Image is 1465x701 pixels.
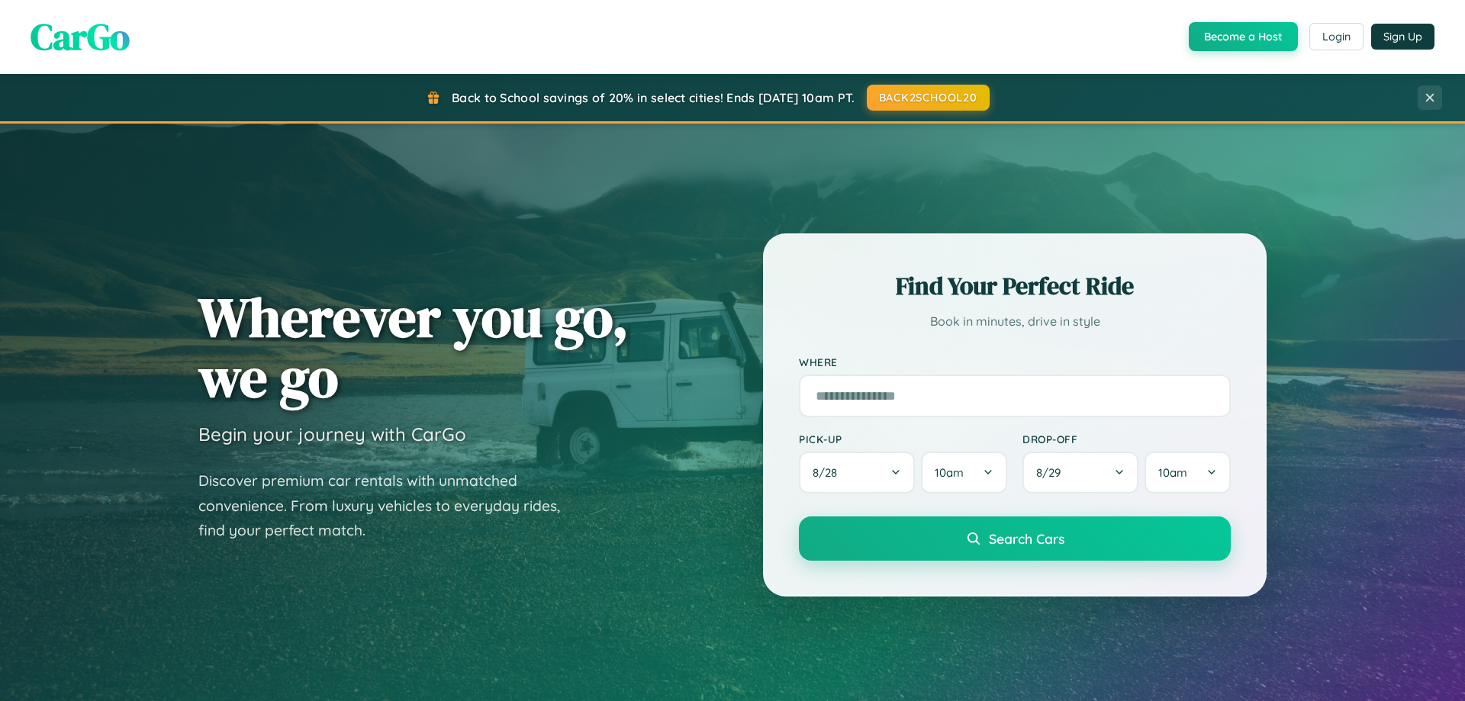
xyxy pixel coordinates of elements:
button: 8/28 [799,452,915,494]
span: 10am [935,465,964,480]
h3: Begin your journey with CarGo [198,423,466,445]
label: Pick-up [799,432,1007,445]
span: 8 / 29 [1036,465,1068,480]
button: Become a Host [1189,22,1298,51]
h1: Wherever you go, we go [198,287,629,407]
button: Login [1309,23,1364,50]
button: Sign Up [1371,24,1434,50]
h2: Find Your Perfect Ride [799,269,1231,303]
button: 10am [1145,452,1231,494]
button: 10am [921,452,1007,494]
span: 10am [1158,465,1187,480]
span: CarGo [31,11,130,62]
button: Search Cars [799,516,1231,561]
p: Discover premium car rentals with unmatched convenience. From luxury vehicles to everyday rides, ... [198,468,580,543]
span: 8 / 28 [813,465,845,480]
p: Book in minutes, drive in style [799,310,1231,333]
label: Where [799,355,1231,368]
label: Drop-off [1022,432,1231,445]
button: BACK2SCHOOL20 [867,85,990,111]
span: Search Cars [989,530,1064,547]
span: Back to School savings of 20% in select cities! Ends [DATE] 10am PT. [452,90,855,105]
button: 8/29 [1022,452,1138,494]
